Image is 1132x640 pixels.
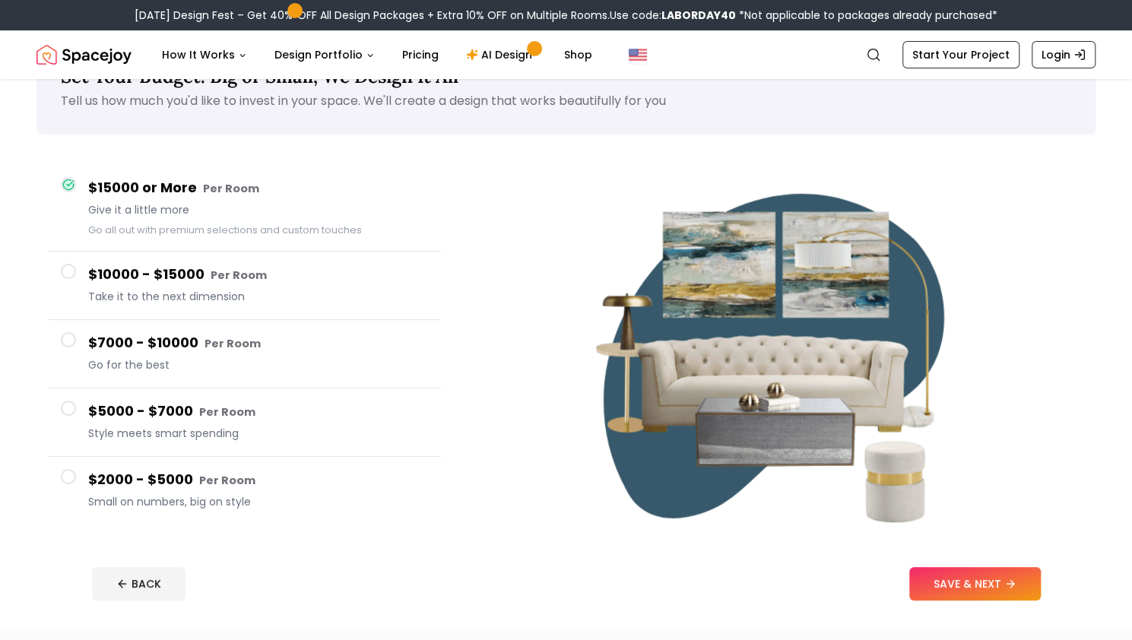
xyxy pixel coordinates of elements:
[88,426,429,441] span: Style meets smart spending
[902,41,1019,68] a: Start Your Project
[135,8,997,23] div: [DATE] Design Fest – Get 40% OFF All Design Packages + Extra 10% OFF on Multiple Rooms.
[36,30,1096,79] nav: Global
[205,336,261,351] small: Per Room
[36,40,132,70] img: Spacejoy Logo
[150,40,604,70] nav: Main
[390,40,451,70] a: Pricing
[49,252,441,320] button: $10000 - $15000 Per RoomTake it to the next dimension
[36,40,132,70] a: Spacejoy
[92,567,185,600] button: BACK
[150,40,259,70] button: How It Works
[909,567,1041,600] button: SAVE & NEXT
[88,264,429,286] h4: $10000 - $15000
[49,320,441,388] button: $7000 - $10000 Per RoomGo for the best
[49,457,441,524] button: $2000 - $5000 Per RoomSmall on numbers, big on style
[211,268,267,283] small: Per Room
[88,332,429,354] h4: $7000 - $10000
[262,40,387,70] button: Design Portfolio
[661,8,736,23] b: LABORDAY40
[203,181,259,196] small: Per Room
[736,8,997,23] span: *Not applicable to packages already purchased*
[199,404,255,420] small: Per Room
[88,401,429,423] h4: $5000 - $7000
[629,46,647,64] img: United States
[454,40,549,70] a: AI Design
[49,388,441,457] button: $5000 - $7000 Per RoomStyle meets smart spending
[88,289,429,304] span: Take it to the next dimension
[552,40,604,70] a: Shop
[88,469,429,491] h4: $2000 - $5000
[88,202,429,217] span: Give it a little more
[88,494,429,509] span: Small on numbers, big on style
[610,8,736,23] span: Use code:
[1032,41,1096,68] a: Login
[88,177,429,199] h4: $15000 or More
[88,357,429,372] span: Go for the best
[61,92,1071,110] p: Tell us how much you'd like to invest in your space. We'll create a design that works beautifully...
[199,473,255,488] small: Per Room
[88,223,362,236] small: Go all out with premium selections and custom touches
[49,165,441,252] button: $15000 or More Per RoomGive it a little moreGo all out with premium selections and custom touches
